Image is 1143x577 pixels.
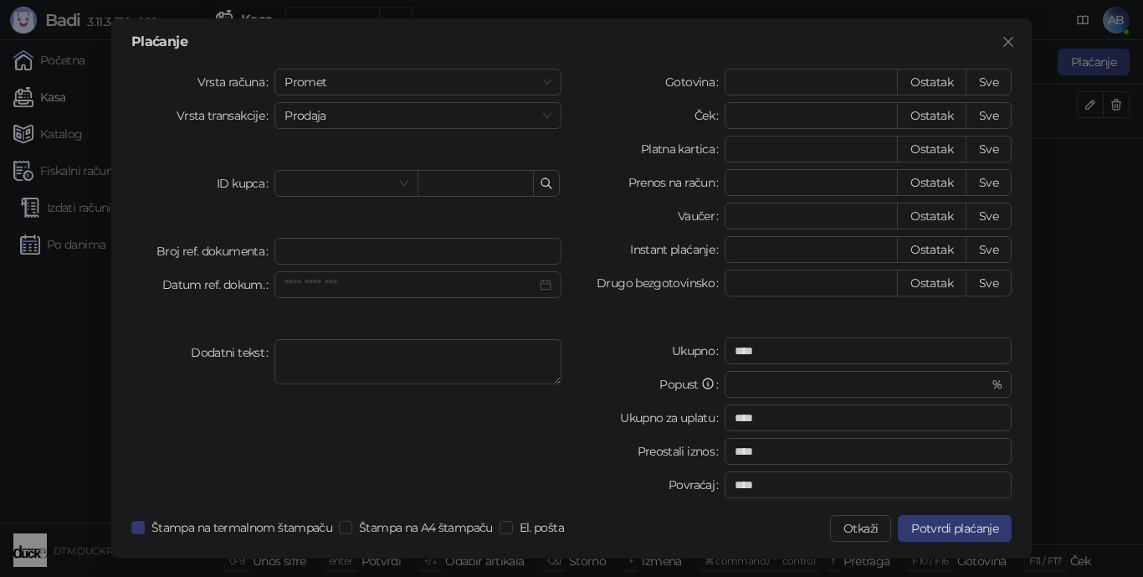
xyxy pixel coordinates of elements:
button: Sve [966,102,1012,129]
label: Broj ref. dokumenta [156,238,274,265]
label: Drugo bezgotovinsko [597,270,725,296]
label: Dodatni tekst [191,339,274,366]
button: Sve [966,203,1012,229]
button: Sve [966,169,1012,196]
label: Vrsta računa [197,69,275,95]
label: Preostali iznos [638,438,725,465]
span: Potvrdi plaćanje [911,521,998,536]
button: Close [995,28,1022,55]
button: Otkaži [830,515,891,542]
button: Ostatak [897,270,966,296]
button: Sve [966,136,1012,162]
label: Vrsta transakcije [177,102,275,129]
input: Broj ref. dokumenta [274,238,561,265]
span: Štampa na termalnom štampaču [145,518,339,537]
label: Ukupno [672,337,725,364]
input: Datum ref. dokum. [284,276,536,294]
div: Plaćanje [131,35,1012,49]
span: El. pošta [513,518,571,537]
button: Potvrdi plaćanje [898,515,1012,542]
label: ID kupca [217,170,274,197]
span: Prodaja [284,103,551,128]
textarea: Dodatni tekst [274,339,561,384]
button: Sve [966,69,1012,95]
button: Sve [966,270,1012,296]
label: Ukupno za uplatu [620,404,725,431]
button: Ostatak [897,102,966,129]
button: Ostatak [897,169,966,196]
label: Datum ref. dokum. [162,271,275,298]
button: Ostatak [897,236,966,263]
label: Popust [659,371,725,398]
span: Zatvori [995,35,1022,49]
span: Promet [284,70,551,95]
label: Prenos na račun [628,169,725,196]
label: Vaučer [678,203,725,229]
button: Ostatak [897,69,966,95]
span: Štampa na A4 štampaču [352,518,500,537]
label: Platna kartica [641,136,725,162]
button: Ostatak [897,136,966,162]
label: Instant plaćanje [630,236,725,263]
span: close [1002,35,1015,49]
button: Sve [966,236,1012,263]
label: Ček [695,102,725,129]
label: Gotovina [665,69,725,95]
button: Ostatak [897,203,966,229]
label: Povraćaj [669,471,725,498]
